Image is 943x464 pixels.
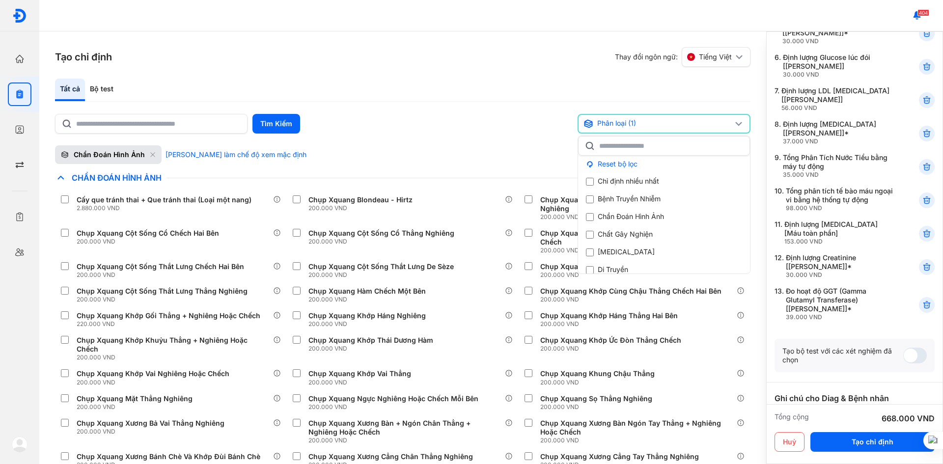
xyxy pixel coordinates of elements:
[540,311,678,320] div: Chụp Xquang Khớp Háng Thẳng Hai Bên
[308,452,473,461] div: Chụp Xquang Xương Cẳng Chân Thẳng Nghiêng
[55,79,85,101] div: Tất cả
[699,53,732,61] span: Tiếng Việt
[308,379,415,386] div: 200.000 VND
[540,452,699,461] div: Chụp Xquang Xương Cẳng Tay Thẳng Nghiêng
[775,412,809,424] div: Tổng cộng
[583,119,733,129] div: Phân loại (1)
[586,212,664,221] div: Chẩn Đoán Hình Ảnh
[77,369,229,378] div: Chụp Xquang Khớp Vai Nghiêng Hoặc Chếch
[586,176,659,186] div: Chỉ định nhiều nhất
[782,37,895,45] div: 30.000 VND
[166,150,306,159] div: [PERSON_NAME] làm chế độ xem mặc định
[77,262,244,271] div: Chụp Xquang Cột Sống Thắt Lưng Chếch Hai Bên
[586,265,628,274] div: Di Truyền
[540,345,685,353] div: 200.000 VND
[308,271,458,279] div: 200.000 VND
[77,394,193,403] div: Chụp Xquang Mặt Thẳng Nghiêng
[540,271,736,279] div: 200.000 VND
[77,238,223,246] div: 200.000 VND
[77,320,264,328] div: 220.000 VND
[308,369,411,378] div: Chụp Xquang Khớp Vai Thẳng
[77,452,260,461] div: Chụp Xquang Xương Bánh Chè Và Khớp Đùi Bánh Chè
[783,153,895,179] div: Tổng Phân Tích Nước Tiểu bằng máy tự động
[77,403,196,411] div: 200.000 VND
[882,412,935,424] div: 668.000 VND
[783,137,895,145] div: 37.000 VND
[783,71,895,79] div: 30.000 VND
[308,229,454,238] div: Chụp Xquang Cột Sống Cổ Thẳng Nghiêng
[308,437,505,444] div: 200.000 VND
[308,195,413,204] div: Chụp Xquang Blondeau - Hirtz
[308,296,430,303] div: 200.000 VND
[586,247,655,257] div: [MEDICAL_DATA]
[12,437,28,452] img: logo
[775,86,895,112] div: 7.
[308,238,458,246] div: 200.000 VND
[77,419,224,428] div: Chụp Xquang Xương Bả Vai Thẳng Nghiêng
[540,229,733,246] div: Chụp Xquang Cột Sống Ngực Thẳng Nghiêng Hoặc Chếch
[77,296,251,303] div: 200.000 VND
[786,204,895,212] div: 98.000 VND
[85,79,118,101] div: Bộ test
[74,150,145,159] div: Chẩn Đoán Hình Ảnh
[540,296,725,303] div: 200.000 VND
[308,403,482,411] div: 200.000 VND
[540,437,737,444] div: 200.000 VND
[786,287,895,321] div: Đo hoạt độ GGT (Gamma Glutamyl Transferase) [[PERSON_NAME]]*
[775,253,895,279] div: 12.
[786,271,895,279] div: 30.000 VND
[540,262,732,271] div: Chụp Xquang Cột Sống Thắt Lưng L5-S1 Thẳng Nghiêng
[586,194,661,204] div: Bệnh Truyền Nhiễm
[308,311,426,320] div: Chụp Xquang Khớp Háng Nghiêng
[308,287,426,296] div: Chụp Xquang Hàm Chếch Một Bên
[308,394,478,403] div: Chụp Xquang Ngực Nghiêng Hoặc Chếch Mỗi Bên
[540,336,681,345] div: Chụp Xquang Khớp Ức Đòn Thẳng Chếch
[782,347,903,364] div: Tạo bộ test với các xét nghiệm đã chọn
[783,171,895,179] div: 35.000 VND
[775,20,895,45] div: 5.
[781,86,895,112] div: Định lượng LDL [MEDICAL_DATA] [[PERSON_NAME]]
[540,394,652,403] div: Chụp Xquang Sọ Thẳng Nghiêng
[77,379,233,386] div: 200.000 VND
[540,287,721,296] div: Chụp Xquang Khớp Cùng Chậu Thẳng Chếch Hai Bên
[775,187,895,212] div: 10.
[308,336,433,345] div: Chụp Xquang Khớp Thái Dương Hàm
[540,213,737,221] div: 200.000 VND
[775,432,804,452] button: Huỷ
[540,403,656,411] div: 200.000 VND
[308,419,501,437] div: Chụp Xquang Xương Bàn + Ngón Chân Thẳng + Nghiêng Hoặc Chếch
[784,238,895,246] div: 153.000 VND
[775,120,895,145] div: 8.
[77,204,255,212] div: 2.880.000 VND
[77,271,248,279] div: 200.000 VND
[77,336,269,354] div: Chụp Xquang Khớp Khuỷu Thẳng + Nghiêng Hoặc Chếch
[540,419,733,437] div: Chụp Xquang Xương Bàn Ngón Tay Thẳng + Nghiêng Hoặc Chếch
[578,156,750,172] div: Reset bộ lọc
[540,369,655,378] div: Chụp Xquang Khung Chậu Thẳng
[540,379,659,386] div: 200.000 VND
[77,287,248,296] div: Chụp Xquang Cột Sống Thắt Lưng Thẳng Nghiêng
[781,104,895,112] div: 56.000 VND
[775,392,935,404] div: Ghi chú cho Diag & Bệnh nhân
[12,8,27,23] img: logo
[775,220,895,246] div: 11.
[775,287,895,321] div: 13.
[917,9,929,16] span: 404
[775,153,895,179] div: 9.
[540,320,682,328] div: 200.000 VND
[786,313,895,321] div: 39.000 VND
[77,428,228,436] div: 200.000 VND
[308,345,437,353] div: 200.000 VND
[783,120,895,145] div: Định lượng [MEDICAL_DATA] [[PERSON_NAME]]*
[786,253,895,279] div: Định lượng Creatinine [[PERSON_NAME]]*
[77,229,219,238] div: Chụp Xquang Cột Sống Cổ Chếch Hai Bên
[308,262,454,271] div: Chụp Xquang Cột Sống Thắt Lưng De Sèze
[77,311,260,320] div: Chụp Xquang Khớp Gối Thẳng + Nghiêng Hoặc Chếch
[77,354,273,361] div: 200.000 VND
[308,204,416,212] div: 200.000 VND
[786,187,895,212] div: Tổng phân tích tế bào máu ngoại vi bằng hệ thống tự động
[775,53,895,79] div: 6.
[782,20,895,45] div: Đo hoạt độ ALT (GPT) [[PERSON_NAME]]*
[784,220,895,246] div: Định lượng [MEDICAL_DATA] [Máu toàn phần]
[810,432,935,452] button: Tạo chỉ định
